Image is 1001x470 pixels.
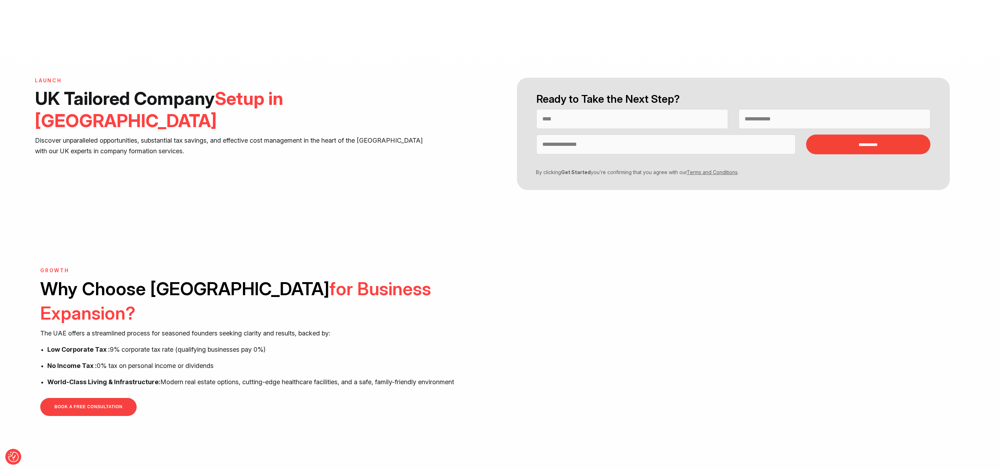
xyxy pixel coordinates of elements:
p: 9% corporate tax rate (qualifying businesses pay 0%) [47,344,495,355]
p: Modern real estate options, cutting-edge healthcare facilities, and a safe, family-friendly envir... [47,377,495,387]
img: svg+xml;nitro-empty-id=MTU3OjExNQ==-1;base64,PHN2ZyB2aWV3Qm94PSIwIDAgNzU4IDI1MSIgd2lkdGg9Ijc1OCIg... [474,6,527,24]
a: Terms and Conditions [687,169,738,175]
button: Consent Preferences [8,452,19,462]
h2: Why Choose [GEOGRAPHIC_DATA] [40,276,495,326]
h6: GROWTH [40,268,495,274]
strong: Low Corporate Tax : [47,346,110,353]
strong: World-Class Living & Infrastructure: [47,378,160,386]
form: Contact form [500,78,966,190]
h2: Ready to Take the Next Step? [536,92,930,106]
p: By clicking you’re confirming that you agree with our . [531,168,925,176]
h6: LAUNCH [35,78,435,84]
strong: No Income Tax : [47,362,97,369]
strong: Get Started [561,169,591,175]
a: BOOK A FREE CONSULTATION [40,398,136,416]
p: Discover unparalleled opportunities, substantial tax savings, and effective cost management in th... [35,135,435,156]
p: 0% tax on personal income or dividends [47,361,495,371]
h1: UK Tailored Company [35,87,435,132]
img: Revisit consent button [8,452,19,462]
p: The UAE offers a streamlined process for seasoned founders seeking clarity and results, backed by: [40,328,495,339]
